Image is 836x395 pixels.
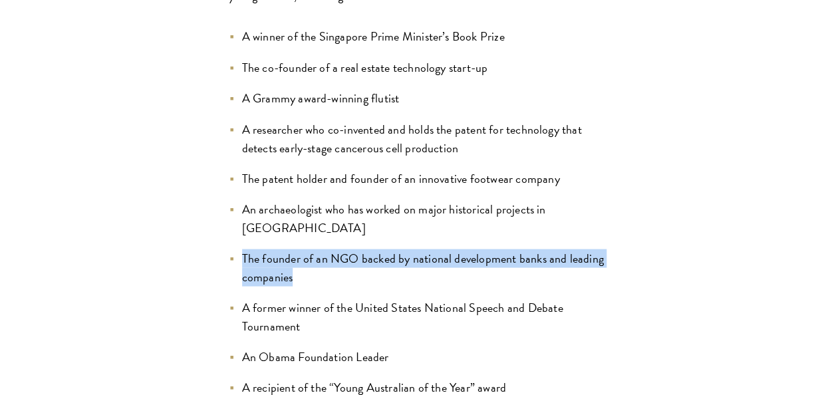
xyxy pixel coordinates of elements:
li: A former winner of the United States National Speech and Debate Tournament [229,298,608,335]
li: A Grammy award-winning flutist [229,88,608,107]
li: An archaeologist who has worked on major historical projects in [GEOGRAPHIC_DATA] [229,199,608,237]
li: The founder of an NGO backed by national development banks and leading companies [229,249,608,286]
li: The co-founder of a real estate technology start-up [229,58,608,76]
li: An Obama Foundation Leader [229,347,608,366]
li: The patent holder and founder of an innovative footwear company [229,169,608,188]
li: A winner of the Singapore Prime Minister’s Book Prize [229,27,608,46]
li: A researcher who co-invented and holds the patent for technology that detects early-stage cancero... [229,120,608,157]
